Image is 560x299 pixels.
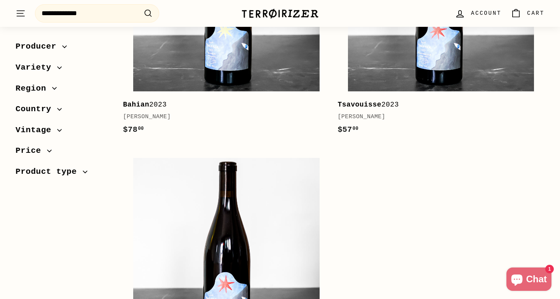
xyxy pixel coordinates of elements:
span: Product type [16,165,83,178]
button: Producer [16,38,111,59]
span: $57 [337,125,358,134]
button: Country [16,101,111,122]
a: Account [450,2,506,25]
span: Vintage [16,123,57,136]
span: Price [16,144,47,157]
a: Cart [506,2,549,25]
button: Product type [16,163,111,184]
span: Variety [16,61,57,74]
span: $78 [123,125,144,134]
sup: 00 [353,126,358,131]
b: Bahian [123,101,150,108]
b: Tsavouisse [337,101,381,108]
span: Producer [16,40,62,53]
sup: 00 [138,126,144,131]
div: 2023 [337,99,537,110]
span: Account [471,9,501,17]
div: 2023 [123,99,322,110]
button: Price [16,142,111,163]
inbox-online-store-chat: Shopify online store chat [504,268,554,293]
span: Country [16,103,57,116]
button: Region [16,80,111,101]
div: [PERSON_NAME] [337,112,537,122]
button: Variety [16,59,111,80]
span: Region [16,82,52,95]
span: Cart [527,9,544,17]
div: [PERSON_NAME] [123,112,322,122]
button: Vintage [16,121,111,142]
